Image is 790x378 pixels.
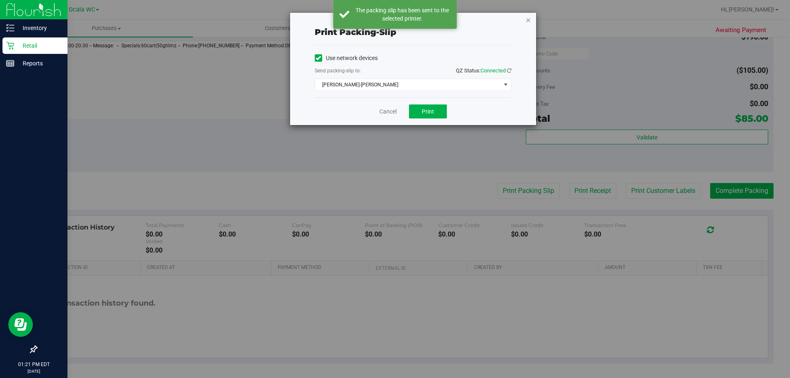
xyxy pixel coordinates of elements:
[456,67,511,74] span: QZ Status:
[315,79,501,90] span: [PERSON_NAME]-[PERSON_NAME]
[6,42,14,50] inline-svg: Retail
[481,67,506,74] span: Connected
[315,54,378,63] label: Use network devices
[14,41,64,51] p: Retail
[4,368,64,374] p: [DATE]
[379,107,397,116] a: Cancel
[354,6,451,23] div: The packing slip has been sent to the selected printer.
[6,59,14,67] inline-svg: Reports
[14,23,64,33] p: Inventory
[8,312,33,337] iframe: Resource center
[422,108,434,115] span: Print
[500,79,511,90] span: select
[315,27,396,37] span: Print packing-slip
[6,24,14,32] inline-svg: Inventory
[409,104,447,118] button: Print
[4,361,64,368] p: 01:21 PM EDT
[315,67,361,74] label: Send packing-slip to:
[14,58,64,68] p: Reports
